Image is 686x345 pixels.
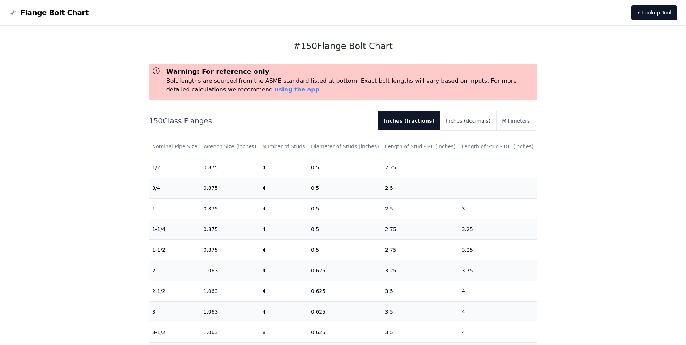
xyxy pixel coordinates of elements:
[149,41,537,52] h1: # 150 Flange Bolt Chart
[308,157,382,178] td: 0.5
[149,281,201,301] td: 2-1/2
[496,111,536,130] button: Millimeters
[200,322,259,342] td: 1.063
[259,157,308,178] td: 4
[259,178,308,198] td: 4
[200,219,259,239] td: 0.875
[149,219,201,239] td: 1-1/4
[308,301,382,322] td: 0.625
[259,136,308,157] th: Number of Studs
[149,157,201,178] td: 1/2
[308,260,382,281] td: 0.625
[382,239,459,260] td: 2.75
[259,301,308,322] td: 4
[459,136,537,157] th: Length of Stud - RTJ (inches)
[200,136,259,157] th: Wrench Size (inches)
[308,198,382,219] td: 0.5
[459,260,537,281] td: 3.75
[382,198,459,219] td: 2.5
[459,198,537,219] td: 3
[259,239,308,260] td: 4
[166,67,534,77] h3: Warning: For reference only
[259,322,308,342] td: 8
[259,198,308,219] td: 4
[382,178,459,198] td: 2.5
[459,281,537,301] td: 4
[200,239,259,260] td: 0.875
[200,198,259,219] td: 0.875
[382,157,459,178] td: 2.25
[200,281,259,301] td: 1.063
[9,8,17,17] img: Flange Bolt Chart Logo
[440,111,496,130] button: Inches (decimals)
[382,260,459,281] td: 3.25
[631,5,677,20] a: ⚡ Lookup Tool
[308,219,382,239] td: 0.5
[382,219,459,239] td: 2.75
[149,136,201,157] th: Nominal Pipe Size
[200,157,259,178] td: 0.875
[459,219,537,239] td: 3.25
[259,281,308,301] td: 4
[149,260,201,281] td: 2
[200,178,259,198] td: 0.875
[308,136,382,157] th: Diameter of Studs (inches)
[459,322,537,342] td: 4
[149,239,201,260] td: 1-1/2
[382,281,459,301] td: 3.5
[378,111,440,130] button: Inches (fractions)
[459,301,537,322] td: 4
[259,260,308,281] td: 4
[166,77,534,94] p: Bolt lengths are sourced from the ASME standard listed at bottom. Exact bolt lengths will vary ba...
[20,8,89,18] span: Flange Bolt Chart
[308,239,382,260] td: 0.5
[308,281,382,301] td: 0.625
[382,322,459,342] td: 3.5
[308,178,382,198] td: 0.5
[149,198,201,219] td: 1
[259,219,308,239] td: 4
[149,116,372,126] h2: 150 Class Flanges
[459,239,537,260] td: 3.25
[382,136,459,157] th: Length of Stud - RF (inches)
[382,301,459,322] td: 3.5
[308,322,382,342] td: 0.625
[9,8,89,18] a: Flange Bolt Chart LogoFlange Bolt Chart
[149,322,201,342] td: 3-1/2
[149,178,201,198] td: 3/4
[200,301,259,322] td: 1.063
[149,301,201,322] td: 3
[274,86,319,93] a: using the app
[200,260,259,281] td: 1.063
